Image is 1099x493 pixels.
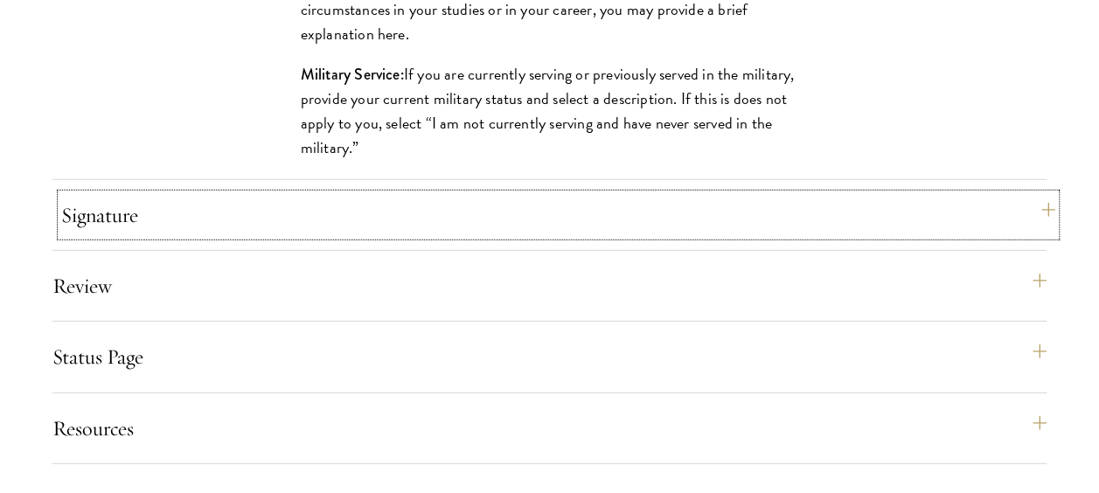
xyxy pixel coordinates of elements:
button: Resources [52,407,1047,449]
button: Signature [61,194,1055,236]
p: If you are currently serving or previously served in the military, provide your current military ... [301,62,799,160]
button: Status Page [52,336,1047,378]
strong: Military Service: [301,63,404,86]
button: Review [52,265,1047,307]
